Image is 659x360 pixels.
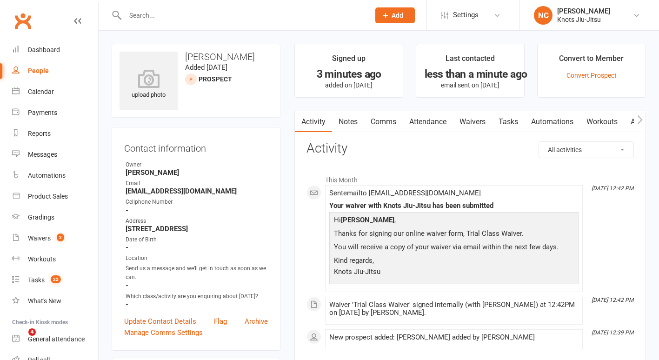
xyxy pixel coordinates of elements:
div: Owner [126,160,268,169]
strong: [STREET_ADDRESS] [126,225,268,233]
div: [PERSON_NAME] [557,7,610,15]
div: Location [126,254,268,263]
h3: Activity [306,141,634,156]
a: Reports [12,123,98,144]
div: Reports [28,130,51,137]
a: Activity [295,111,332,133]
a: Convert Prospect [566,72,617,79]
a: Automations [12,165,98,186]
i: [DATE] 12:42 PM [592,297,633,303]
a: Notes [332,111,364,133]
snap: prospect [199,75,232,83]
div: Knots Jiu-Jitsu [557,15,610,24]
span: Sent email to [EMAIL_ADDRESS][DOMAIN_NAME] [329,189,481,197]
span: Settings [453,5,479,26]
strong: [PERSON_NAME] [126,168,268,177]
time: Added [DATE] [185,63,227,72]
div: upload photo [120,69,178,100]
a: Automations [525,111,580,133]
div: Messages [28,151,57,158]
strong: [PERSON_NAME] [341,216,394,224]
strong: - [126,206,268,214]
div: Signed up [332,53,366,69]
div: Date of Birth [126,235,268,244]
button: Add [375,7,415,23]
a: General attendance kiosk mode [12,329,98,350]
a: Tasks 23 [12,270,98,291]
div: Workouts [28,255,56,263]
iframe: Intercom live chat [9,328,32,351]
a: Flag [214,316,227,327]
strong: - [126,281,268,290]
div: Last contacted [446,53,495,69]
div: Which class/activity are you enquiring about [DATE]? [126,292,268,301]
div: Waiver 'Trial Class Waiver' signed internally (with [PERSON_NAME]) at 12:42PM on [DATE] by [PERSO... [329,301,579,317]
p: Thanks for signing our online waiver form, Trial Class Waiver. [332,228,576,241]
a: Clubworx [11,9,34,33]
p: Kind regards, Knots Jiu-Jitsu [332,255,576,280]
h3: [PERSON_NAME] [120,52,273,62]
a: Payments [12,102,98,123]
a: Tasks [492,111,525,133]
div: Address [126,217,268,226]
a: Waivers 2 [12,228,98,249]
p: email sent on [DATE] [425,81,516,89]
span: 4 [28,328,36,336]
div: Your waiver with Knots Jiu-Jitsu has been submitted [329,202,579,210]
a: Messages [12,144,98,165]
a: What's New [12,291,98,312]
div: NC [534,6,552,25]
a: Waivers [453,111,492,133]
div: Cellphone Number [126,198,268,207]
li: This Month [306,170,634,185]
a: Update Contact Details [124,316,196,327]
strong: - [126,300,268,308]
div: Dashboard [28,46,60,53]
input: Search... [122,9,363,22]
p: added on [DATE] [303,81,394,89]
div: Send us a message and we'll get in touch as soon as we can. [126,264,268,282]
span: 2 [57,233,64,241]
a: Archive [245,316,268,327]
div: Tasks [28,276,45,284]
a: People [12,60,98,81]
div: Product Sales [28,193,68,200]
div: Waivers [28,234,51,242]
div: Email [126,179,268,188]
div: New prospect added: [PERSON_NAME] added by [PERSON_NAME] [329,333,579,341]
a: Workouts [580,111,624,133]
a: Gradings [12,207,98,228]
div: General attendance [28,335,85,343]
div: 3 minutes ago [303,69,394,79]
div: Convert to Member [559,53,624,69]
div: Automations [28,172,66,179]
div: What's New [28,297,61,305]
div: People [28,67,49,74]
a: Comms [364,111,403,133]
h3: Contact information [124,140,268,153]
strong: - [126,243,268,252]
i: [DATE] 12:39 PM [592,329,633,336]
i: [DATE] 12:42 PM [592,185,633,192]
div: Calendar [28,88,54,95]
a: Workouts [12,249,98,270]
p: Hi , [332,214,576,228]
p: You will receive a copy of your waiver via email within the next few days. [332,241,576,255]
strong: [EMAIL_ADDRESS][DOMAIN_NAME] [126,187,268,195]
span: Add [392,12,403,19]
div: less than a minute ago [425,69,516,79]
a: Manage Comms Settings [124,327,203,338]
a: Product Sales [12,186,98,207]
div: Gradings [28,213,54,221]
a: Attendance [403,111,453,133]
div: Payments [28,109,57,116]
span: 23 [51,275,61,283]
a: Calendar [12,81,98,102]
a: Dashboard [12,40,98,60]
